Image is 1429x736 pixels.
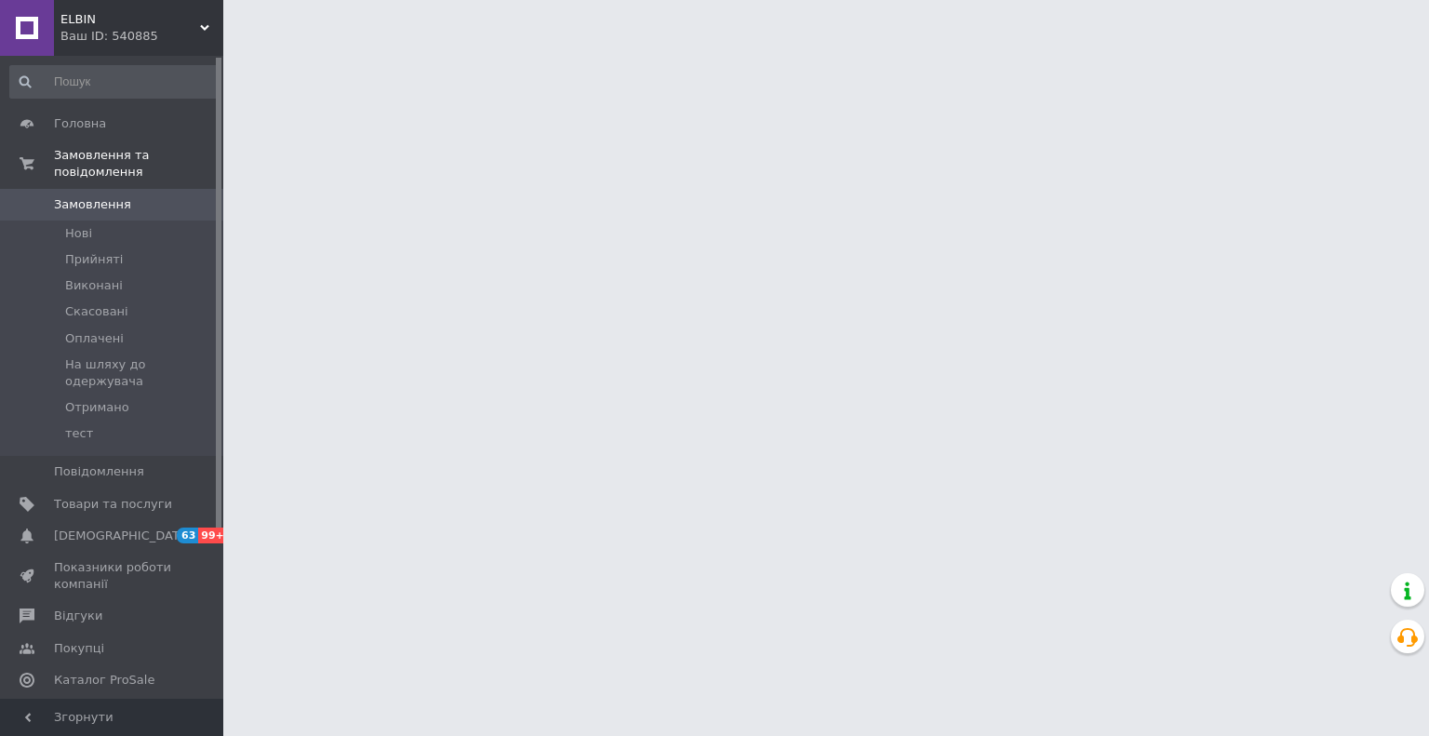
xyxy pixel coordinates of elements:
span: Товари та послуги [54,496,172,513]
span: Оплачені [65,330,124,347]
span: Нові [65,225,92,242]
span: Головна [54,115,106,132]
div: Ваш ID: 540885 [60,28,223,45]
span: Прийняті [65,251,123,268]
span: 63 [177,528,198,543]
span: Повідомлення [54,463,144,480]
span: Покупці [54,640,104,657]
span: Відгуки [54,608,102,624]
span: Виконані [65,277,123,294]
span: Отримано [65,399,129,416]
span: тест [65,425,93,442]
span: Замовлення [54,196,131,213]
span: Показники роботи компанії [54,559,172,593]
span: Замовлення та повідомлення [54,147,223,181]
span: [DEMOGRAPHIC_DATA] [54,528,192,544]
span: 99+ [198,528,229,543]
span: На шляху до одержувача [65,356,218,390]
input: Пошук [9,65,220,99]
span: Скасовані [65,303,128,320]
span: ELBIN [60,11,200,28]
span: Каталог ProSale [54,672,154,689]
